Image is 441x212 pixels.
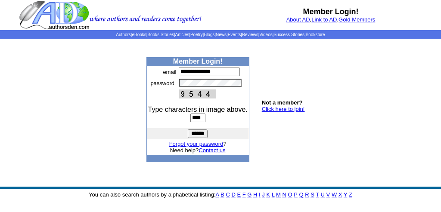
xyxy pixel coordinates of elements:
[150,80,174,86] font: password
[259,32,272,37] a: Videos
[299,191,303,198] a: Q
[216,32,227,37] a: News
[262,99,303,106] b: Not a member?
[228,32,241,37] a: Events
[237,191,241,198] a: E
[259,191,261,198] a: I
[173,58,223,65] b: Member Login!
[169,141,227,147] font: ?
[116,32,130,37] a: Authors
[199,147,225,154] a: Contact us
[262,191,265,198] a: J
[344,191,347,198] a: Y
[321,191,325,198] a: U
[132,32,146,37] a: eBooks
[262,106,305,112] a: Click here to join!
[286,16,376,23] font: , ,
[161,32,174,37] a: Stories
[226,191,230,198] a: C
[286,16,310,23] a: About AD
[273,32,304,37] a: Success Stories
[231,191,235,198] a: D
[332,191,337,198] a: W
[326,191,330,198] a: V
[294,191,297,198] a: P
[148,106,248,113] font: Type characters in image above.
[204,32,214,37] a: Blogs
[303,7,359,16] b: Member Login!
[288,191,292,198] a: O
[311,191,314,198] a: S
[306,32,325,37] a: Bookstore
[190,32,203,37] a: Poetry
[242,32,258,37] a: Reviews
[316,191,319,198] a: T
[253,191,257,198] a: H
[266,191,270,198] a: K
[305,191,309,198] a: R
[272,191,275,198] a: L
[283,191,286,198] a: N
[220,191,224,198] a: B
[339,191,342,198] a: X
[170,147,226,154] font: Need help?
[349,191,352,198] a: Z
[276,191,281,198] a: M
[147,32,159,37] a: Books
[116,32,325,37] span: | | | | | | | | | | | |
[169,141,224,147] a: Forgot your password
[339,16,375,23] a: Gold Members
[163,69,176,75] font: email
[179,89,216,98] img: This Is CAPTCHA Image
[247,191,252,198] a: G
[311,16,337,23] a: Link to AD
[216,191,219,198] a: A
[242,191,246,198] a: F
[175,32,189,37] a: Articles
[89,191,352,198] font: You can also search authors by alphabetical listing:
